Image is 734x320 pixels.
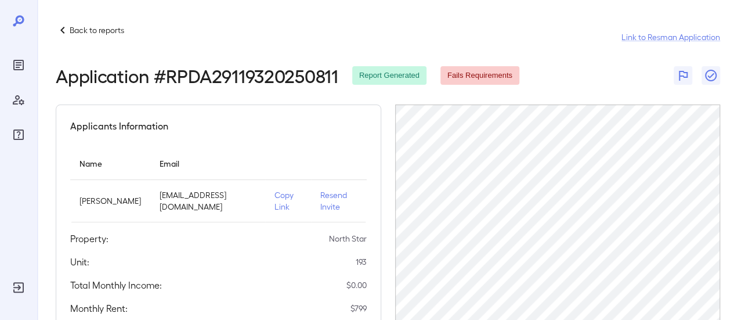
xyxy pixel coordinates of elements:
table: simple table [70,147,367,222]
h5: Applicants Information [70,119,168,133]
p: Copy Link [274,189,302,213]
span: Report Generated [352,70,426,81]
h5: Monthly Rent: [70,301,128,315]
p: 193 [356,256,367,268]
p: $ 799 [350,303,367,314]
p: North Star [329,233,367,245]
button: Flag Report [674,66,692,85]
div: FAQ [9,125,28,144]
p: [PERSON_NAME] [79,195,141,207]
button: Close Report [702,66,720,85]
h2: Application # RPDA29119320250811 [56,65,338,86]
p: Back to reports [70,24,124,36]
p: [EMAIL_ADDRESS][DOMAIN_NAME] [160,189,256,213]
div: Reports [9,56,28,74]
th: Name [70,147,150,180]
div: Log Out [9,278,28,297]
h5: Unit: [70,255,89,269]
h5: Total Monthly Income: [70,278,162,292]
div: Manage Users [9,91,28,109]
p: Resend Invite [320,189,357,213]
a: Link to Resman Application [621,31,720,43]
span: Fails Requirements [440,70,519,81]
p: $ 0.00 [346,279,367,291]
h5: Property: [70,232,109,246]
th: Email [150,147,265,180]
